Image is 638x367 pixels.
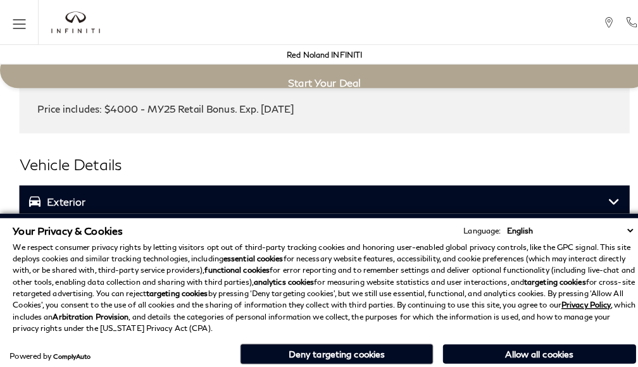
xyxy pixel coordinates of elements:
p: We respect consumer privacy rights by letting visitors opt out of third-party tracking cookies an... [13,237,625,328]
div: Powered by [9,346,89,354]
img: INFINITI [51,11,98,33]
strong: functional cookies [201,261,265,270]
h2: Vehicle Details [19,150,619,173]
a: Privacy Policy [552,295,601,304]
button: Deny targeting cookies [236,338,426,358]
select: Language Select [495,221,625,233]
a: ComplyAuto [53,346,89,354]
strong: targeting cookies [144,283,204,293]
a: Red Noland INFINITI [282,49,356,58]
h3: Exterior [28,192,598,204]
a: infiniti [51,11,98,33]
button: Allow all cookies [435,339,625,358]
strong: analytics cookies [249,272,309,282]
span: Your Privacy & Cookies [13,221,121,233]
div: Price includes: $4000 - MY25 Retail Bonus. Exp. [DATE] [37,101,601,113]
strong: targeting cookies [515,272,576,282]
span: Start Your Deal [284,75,355,87]
strong: essential cookies [220,249,278,259]
div: Language: [456,223,492,231]
strong: Arbitration Provision [52,306,127,316]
